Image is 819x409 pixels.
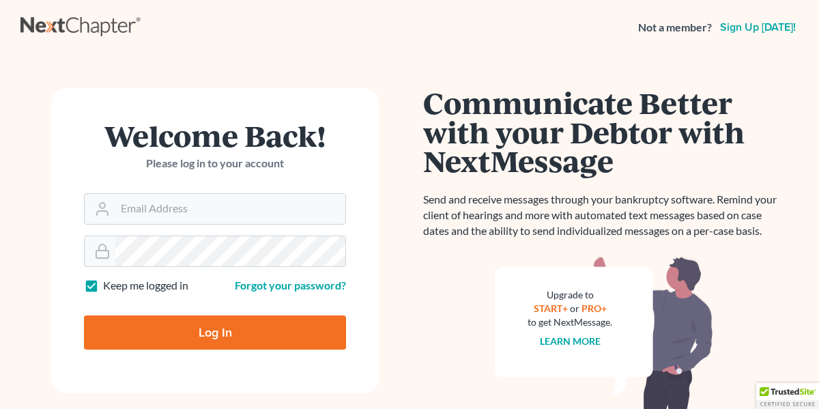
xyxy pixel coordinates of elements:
a: PRO+ [581,302,607,314]
input: Log In [84,315,346,350]
span: or [570,302,579,314]
p: Send and receive messages through your bankruptcy software. Remind your client of hearings and mo... [423,192,785,239]
a: Sign up [DATE]! [717,22,799,33]
div: to get NextMessage. [528,315,612,329]
div: Upgrade to [528,288,612,302]
a: Forgot your password? [235,279,346,292]
a: Learn more [540,335,601,347]
a: START+ [534,302,568,314]
div: TrustedSite Certified [756,383,819,409]
h1: Welcome Back! [84,121,346,150]
label: Keep me logged in [103,278,188,294]
strong: Not a member? [638,20,712,36]
h1: Communicate Better with your Debtor with NextMessage [423,88,785,175]
input: Email Address [115,194,345,224]
p: Please log in to your account [84,156,346,171]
